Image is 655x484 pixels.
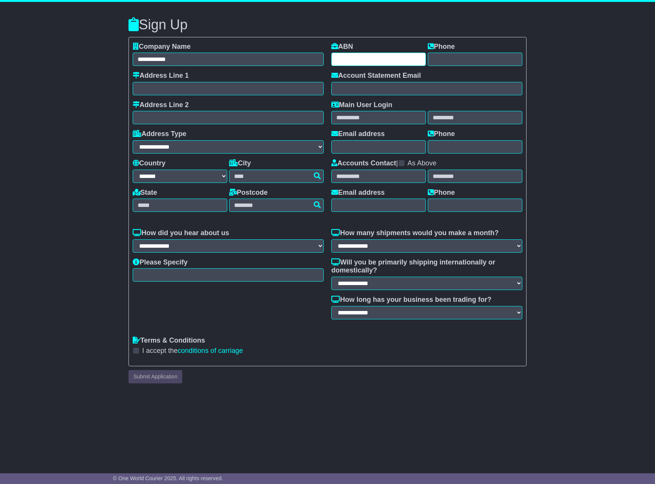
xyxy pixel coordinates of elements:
label: Accounts Contact [331,159,396,168]
label: Country [133,159,165,168]
label: Phone [428,130,455,138]
label: Will you be primarily shipping internationally or domestically? [331,258,522,275]
label: Postcode [229,189,268,197]
span: © One World Courier 2025. All rights reserved. [113,475,223,481]
label: Phone [428,43,455,51]
a: conditions of carriage [178,347,243,354]
label: Address Type [133,130,186,138]
label: How long has your business been trading for? [331,296,491,304]
label: Email address [331,130,385,138]
label: How many shipments would you make a month? [331,229,499,237]
label: Terms & Conditions [133,337,205,345]
label: Company Name [133,43,191,51]
label: How did you hear about us [133,229,229,237]
label: As Above [408,159,437,168]
div: | [331,159,522,170]
h3: Sign Up [128,17,527,32]
label: ABN [331,43,353,51]
label: State [133,189,157,197]
button: Submit Application [128,370,182,383]
label: I accept the [142,347,243,355]
label: Account Statement Email [331,72,421,80]
label: Email address [331,189,385,197]
label: Phone [428,189,455,197]
label: Address Line 1 [133,72,189,80]
label: Address Line 2 [133,101,189,109]
label: City [229,159,251,168]
label: Please Specify [133,258,188,267]
label: Main User Login [331,101,392,109]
